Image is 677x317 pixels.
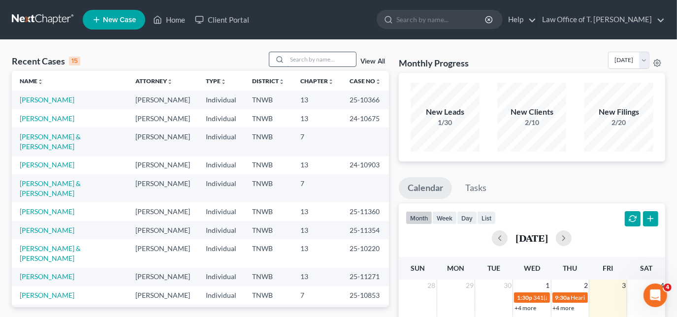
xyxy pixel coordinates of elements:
div: New Leads [411,106,480,118]
span: Mon [447,264,464,272]
td: 13 [292,91,342,109]
div: 2/10 [497,118,566,127]
span: 4 [659,280,665,291]
td: TNWB [244,286,292,304]
td: Individual [198,268,244,286]
i: unfold_more [167,79,173,85]
a: Help [503,11,536,29]
td: Individual [198,286,244,304]
td: TNWB [244,174,292,202]
td: 25-11271 [342,268,389,286]
a: View All [360,58,385,65]
h3: Monthly Progress [399,57,469,69]
a: [PERSON_NAME] [20,272,74,281]
td: TNWB [244,156,292,174]
div: New Filings [584,106,653,118]
h2: [DATE] [516,233,548,243]
a: Tasks [456,177,495,199]
a: [PERSON_NAME] & [PERSON_NAME] [20,179,81,197]
a: +4 more [515,304,536,312]
span: 1 [545,280,551,291]
a: [PERSON_NAME] [20,160,74,169]
td: 13 [292,202,342,221]
a: [PERSON_NAME] & [PERSON_NAME] [20,132,81,151]
td: 7 [292,174,342,202]
i: unfold_more [375,79,381,85]
span: Fri [603,264,613,272]
td: [PERSON_NAME] [128,109,198,127]
span: 341(a) meeting for [PERSON_NAME] [533,294,628,301]
span: Tue [487,264,500,272]
td: 25-10366 [342,91,389,109]
span: 3 [621,280,627,291]
div: 1/30 [411,118,480,127]
td: 13 [292,109,342,127]
a: Case Nounfold_more [350,77,381,85]
td: TNWB [244,109,292,127]
a: [PERSON_NAME] [20,207,74,216]
a: [PERSON_NAME] [20,291,74,299]
button: day [457,211,477,224]
a: Calendar [399,177,452,199]
td: TNWB [244,91,292,109]
span: 2 [583,280,589,291]
span: 28 [427,280,437,291]
td: [PERSON_NAME] [128,286,198,304]
td: Individual [198,174,244,202]
td: 7 [292,127,342,156]
span: 30 [503,280,513,291]
i: unfold_more [328,79,334,85]
td: 25-10853 [342,286,389,304]
div: Recent Cases [12,55,80,67]
td: TNWB [244,127,292,156]
td: [PERSON_NAME] [128,127,198,156]
span: New Case [103,16,136,24]
input: Search by name... [287,52,356,66]
span: 9:30a [555,294,570,301]
td: Individual [198,239,244,267]
div: New Clients [497,106,566,118]
td: 7 [292,286,342,304]
span: Wed [524,264,540,272]
td: TNWB [244,202,292,221]
div: 15 [69,57,80,65]
span: Thu [563,264,577,272]
td: [PERSON_NAME] [128,221,198,239]
span: 4 [664,284,672,291]
a: Districtunfold_more [252,77,285,85]
a: [PERSON_NAME] & [PERSON_NAME] [20,244,81,262]
td: 13 [292,268,342,286]
td: 24-10675 [342,109,389,127]
a: [PERSON_NAME] [20,226,74,234]
a: [PERSON_NAME] [20,95,74,104]
span: Sun [411,264,425,272]
td: 25-10220 [342,239,389,267]
a: Typeunfold_more [206,77,226,85]
td: [PERSON_NAME] [128,268,198,286]
button: month [406,211,432,224]
i: unfold_more [37,79,43,85]
td: 13 [292,239,342,267]
td: 25-11360 [342,202,389,221]
a: Chapterunfold_more [300,77,334,85]
td: [PERSON_NAME] [128,91,198,109]
td: Individual [198,202,244,221]
i: unfold_more [221,79,226,85]
td: Individual [198,156,244,174]
iframe: Intercom live chat [644,284,667,307]
td: 13 [292,156,342,174]
td: [PERSON_NAME] [128,239,198,267]
a: +4 more [553,304,575,312]
a: Law Office of T. [PERSON_NAME] [537,11,665,29]
td: [PERSON_NAME] [128,202,198,221]
a: Home [148,11,190,29]
span: Sat [640,264,652,272]
input: Search by name... [396,10,486,29]
td: TNWB [244,221,292,239]
a: Nameunfold_more [20,77,43,85]
button: week [432,211,457,224]
td: Individual [198,91,244,109]
td: TNWB [244,268,292,286]
td: 24-10903 [342,156,389,174]
span: 1:30p [517,294,532,301]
